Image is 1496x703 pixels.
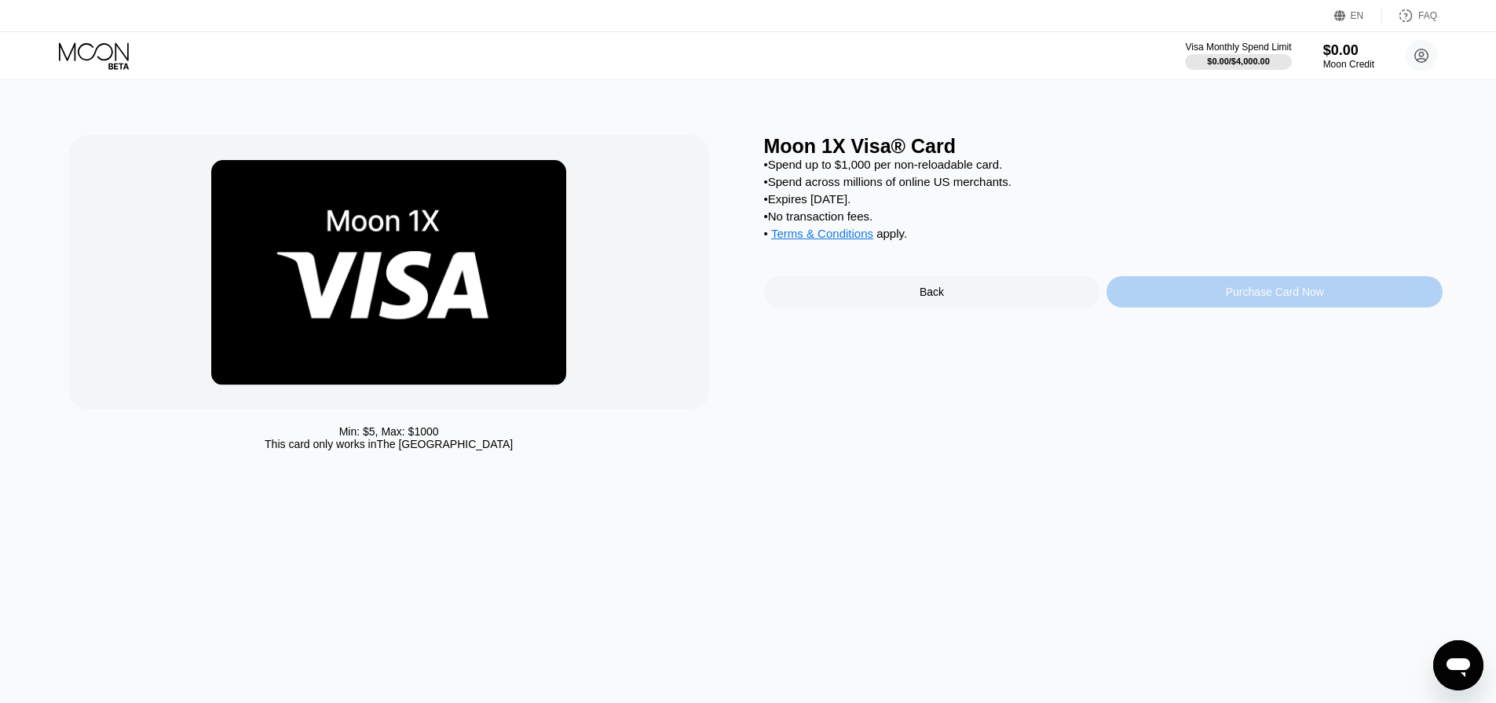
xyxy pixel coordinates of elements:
[1418,10,1437,21] div: FAQ
[1351,10,1364,21] div: EN
[1185,42,1291,70] div: Visa Monthly Spend Limit$0.00/$4,000.00
[764,135,1443,158] div: Moon 1X Visa® Card
[764,175,1443,188] div: • Spend across millions of online US merchants.
[1207,56,1270,66] div: $0.00 / $4,000.00
[764,192,1443,206] div: • Expires [DATE].
[1323,42,1374,70] div: $0.00Moon Credit
[771,227,873,244] div: Terms & Conditions
[920,286,944,298] div: Back
[1226,286,1324,298] div: Purchase Card Now
[764,209,1443,223] div: • No transaction fees.
[339,425,439,438] div: Min: $ 5 , Max: $ 1000
[764,276,1100,308] div: Back
[1382,8,1437,24] div: FAQ
[1323,59,1374,70] div: Moon Credit
[1185,42,1291,53] div: Visa Monthly Spend Limit
[771,227,873,240] span: Terms & Conditions
[265,438,513,450] div: This card only works in The [GEOGRAPHIC_DATA]
[764,227,1443,244] div: • apply .
[1106,276,1443,308] div: Purchase Card Now
[764,158,1443,171] div: • Spend up to $1,000 per non-reloadable card.
[1334,8,1382,24] div: EN
[1323,42,1374,59] div: $0.00
[1433,640,1483,690] iframe: Button to launch messaging window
